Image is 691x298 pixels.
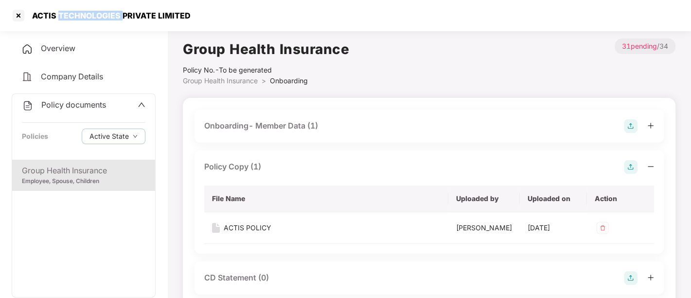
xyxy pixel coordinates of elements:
img: svg+xml;base64,PHN2ZyB4bWxucz0iaHR0cDovL3d3dy53My5vcmcvMjAwMC9zdmciIHdpZHRoPSIyOCIgaGVpZ2h0PSIyOC... [624,271,638,285]
span: plus [647,274,654,281]
span: Active State [89,131,129,142]
p: / 34 [615,38,675,54]
span: down [133,134,138,139]
button: Active Statedown [82,129,145,144]
img: svg+xml;base64,PHN2ZyB4bWxucz0iaHR0cDovL3d3dy53My5vcmcvMjAwMC9zdmciIHdpZHRoPSIyNCIgaGVpZ2h0PSIyNC... [22,100,34,112]
th: Action [587,186,654,212]
h1: Group Health Insurance [183,38,349,60]
span: 31 pending [622,42,657,50]
div: ACTIS TECHNOLOGIES PRIVATE LIMITED [26,11,191,20]
span: minus [647,163,654,170]
span: Policy documents [41,100,106,110]
span: Company Details [41,72,103,81]
th: File Name [204,186,448,212]
div: [PERSON_NAME] [456,223,512,233]
div: Group Health Insurance [22,165,145,177]
span: Overview [41,43,75,53]
span: plus [647,122,654,129]
span: up [138,101,145,109]
div: Onboarding- Member Data (1) [204,120,318,132]
div: ACTIS POLICY [224,223,271,233]
th: Uploaded by [448,186,520,212]
img: svg+xml;base64,PHN2ZyB4bWxucz0iaHR0cDovL3d3dy53My5vcmcvMjAwMC9zdmciIHdpZHRoPSIzMiIgaGVpZ2h0PSIzMi... [595,220,610,236]
img: svg+xml;base64,PHN2ZyB4bWxucz0iaHR0cDovL3d3dy53My5vcmcvMjAwMC9zdmciIHdpZHRoPSIyNCIgaGVpZ2h0PSIyNC... [21,43,33,55]
span: Onboarding [270,76,308,85]
th: Uploaded on [520,186,587,212]
div: Policies [22,131,48,142]
img: svg+xml;base64,PHN2ZyB4bWxucz0iaHR0cDovL3d3dy53My5vcmcvMjAwMC9zdmciIHdpZHRoPSIxNiIgaGVpZ2h0PSIyMC... [212,223,220,233]
img: svg+xml;base64,PHN2ZyB4bWxucz0iaHR0cDovL3d3dy53My5vcmcvMjAwMC9zdmciIHdpZHRoPSIyOCIgaGVpZ2h0PSIyOC... [624,119,638,133]
img: svg+xml;base64,PHN2ZyB4bWxucz0iaHR0cDovL3d3dy53My5vcmcvMjAwMC9zdmciIHdpZHRoPSIyNCIgaGVpZ2h0PSIyNC... [21,71,33,83]
span: Group Health Insurance [183,76,258,85]
img: svg+xml;base64,PHN2ZyB4bWxucz0iaHR0cDovL3d3dy53My5vcmcvMjAwMC9zdmciIHdpZHRoPSIyOCIgaGVpZ2h0PSIyOC... [624,160,638,174]
div: CD Statement (0) [204,272,269,284]
div: Policy Copy (1) [204,161,261,173]
div: Employee, Spouse, Children [22,177,145,186]
div: Policy No.- To be generated [183,65,349,75]
div: [DATE] [528,223,579,233]
span: > [262,76,266,85]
